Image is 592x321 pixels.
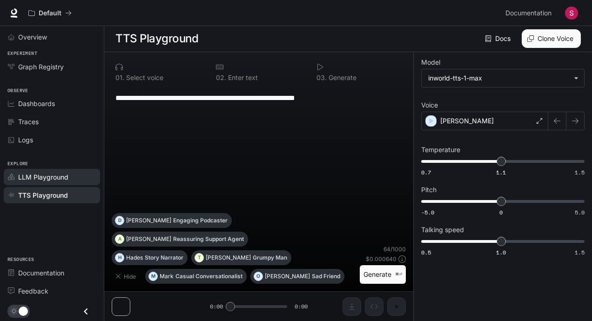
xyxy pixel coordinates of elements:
[4,169,100,185] a: LLM Playground
[112,232,248,247] button: A[PERSON_NAME]Reassuring Support Agent
[18,62,64,72] span: Graph Registry
[312,274,340,279] p: Sad Friend
[226,74,258,81] p: Enter text
[422,69,584,87] div: inworld-tts-1-max
[115,250,124,265] div: H
[421,208,434,216] span: -5.0
[18,172,68,182] span: LLM Playground
[112,213,232,228] button: D[PERSON_NAME]Engaging Podcaster
[254,269,262,284] div: O
[4,132,100,148] a: Logs
[253,255,287,261] p: Grumpy Man
[195,250,203,265] div: T
[395,272,402,277] p: ⌘⏎
[216,74,226,81] p: 0 2 .
[124,74,163,81] p: Select voice
[265,274,310,279] p: [PERSON_NAME]
[483,29,514,48] a: Docs
[18,117,39,127] span: Traces
[421,102,438,108] p: Voice
[4,95,100,112] a: Dashboards
[75,302,96,321] button: Close drawer
[18,135,33,145] span: Logs
[575,208,585,216] span: 5.0
[505,7,552,19] span: Documentation
[440,116,494,126] p: [PERSON_NAME]
[115,29,198,48] h1: TTS Playground
[115,213,124,228] div: D
[4,59,100,75] a: Graph Registry
[327,74,357,81] p: Generate
[575,168,585,176] span: 1.5
[421,59,440,66] p: Model
[149,269,157,284] div: M
[421,147,460,153] p: Temperature
[496,168,506,176] span: 1.1
[565,7,578,20] img: User avatar
[4,114,100,130] a: Traces
[250,269,344,284] button: O[PERSON_NAME]Sad Friend
[112,269,141,284] button: Hide
[4,187,100,203] a: TTS Playground
[145,269,247,284] button: MMarkCasual Conversationalist
[421,168,431,176] span: 0.7
[126,236,171,242] p: [PERSON_NAME]
[145,255,183,261] p: Story Narrator
[366,255,397,263] p: $ 0.000640
[316,74,327,81] p: 0 3 .
[502,4,558,22] a: Documentation
[18,32,47,42] span: Overview
[126,255,143,261] p: Hades
[115,74,124,81] p: 0 1 .
[421,248,431,256] span: 0.5
[115,232,124,247] div: A
[499,208,503,216] span: 0
[175,274,242,279] p: Casual Conversationalist
[4,265,100,281] a: Documentation
[39,9,61,17] p: Default
[18,268,64,278] span: Documentation
[383,245,406,253] p: 64 / 1000
[496,248,506,256] span: 1.0
[24,4,76,22] button: All workspaces
[421,187,437,193] p: Pitch
[360,265,406,284] button: Generate⌘⏎
[4,283,100,299] a: Feedback
[562,4,581,22] button: User avatar
[575,248,585,256] span: 1.5
[160,274,174,279] p: Mark
[19,306,28,316] span: Dark mode toggle
[18,286,48,296] span: Feedback
[421,227,464,233] p: Talking speed
[112,250,188,265] button: HHadesStory Narrator
[4,29,100,45] a: Overview
[18,99,55,108] span: Dashboards
[173,236,244,242] p: Reassuring Support Agent
[428,74,569,83] div: inworld-tts-1-max
[206,255,251,261] p: [PERSON_NAME]
[18,190,68,200] span: TTS Playground
[522,29,581,48] button: Clone Voice
[173,218,228,223] p: Engaging Podcaster
[191,250,291,265] button: T[PERSON_NAME]Grumpy Man
[126,218,171,223] p: [PERSON_NAME]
